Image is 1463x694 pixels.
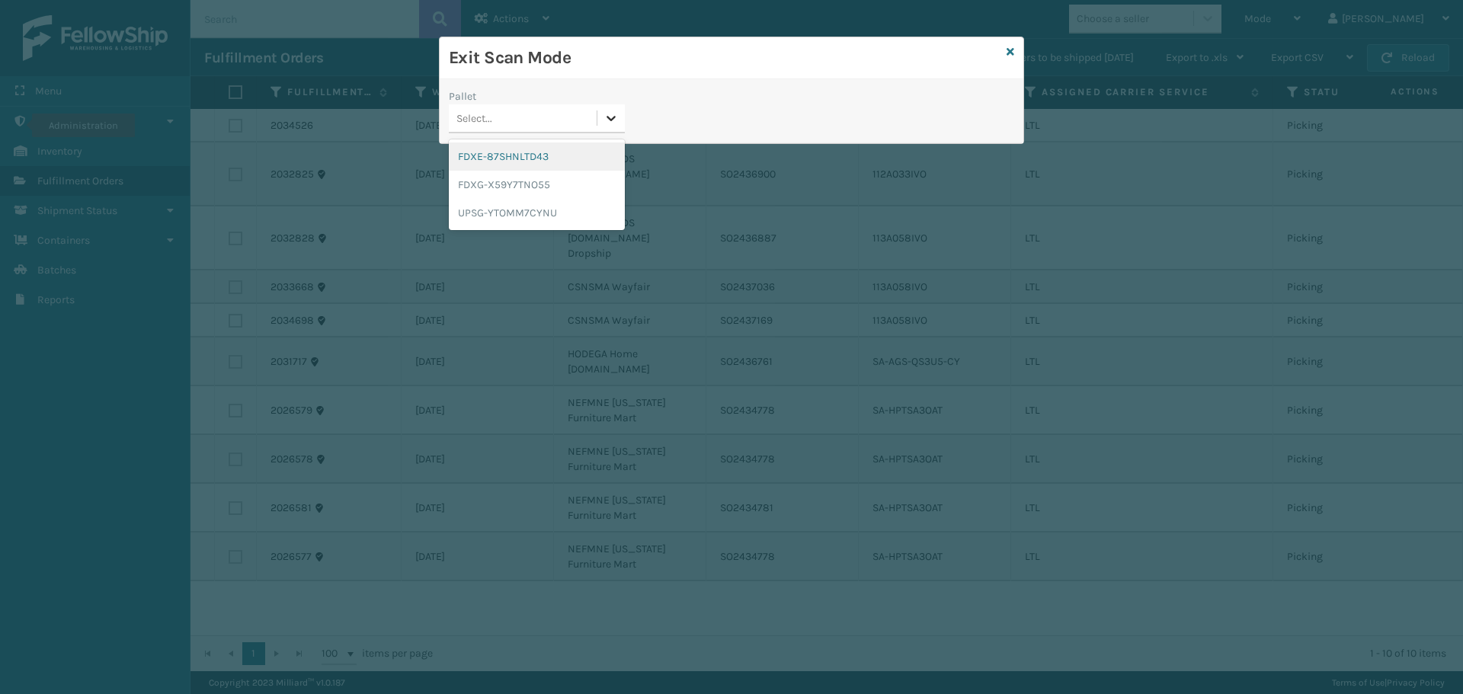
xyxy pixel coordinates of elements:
[449,199,625,227] div: UPSG-YTOMM7CYNU
[456,110,492,126] div: Select...
[449,46,1000,69] h3: Exit Scan Mode
[449,142,625,171] div: FDXE-87SHNLTD43
[449,88,476,104] label: Pallet
[449,171,625,199] div: FDXG-X59Y7TNO55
